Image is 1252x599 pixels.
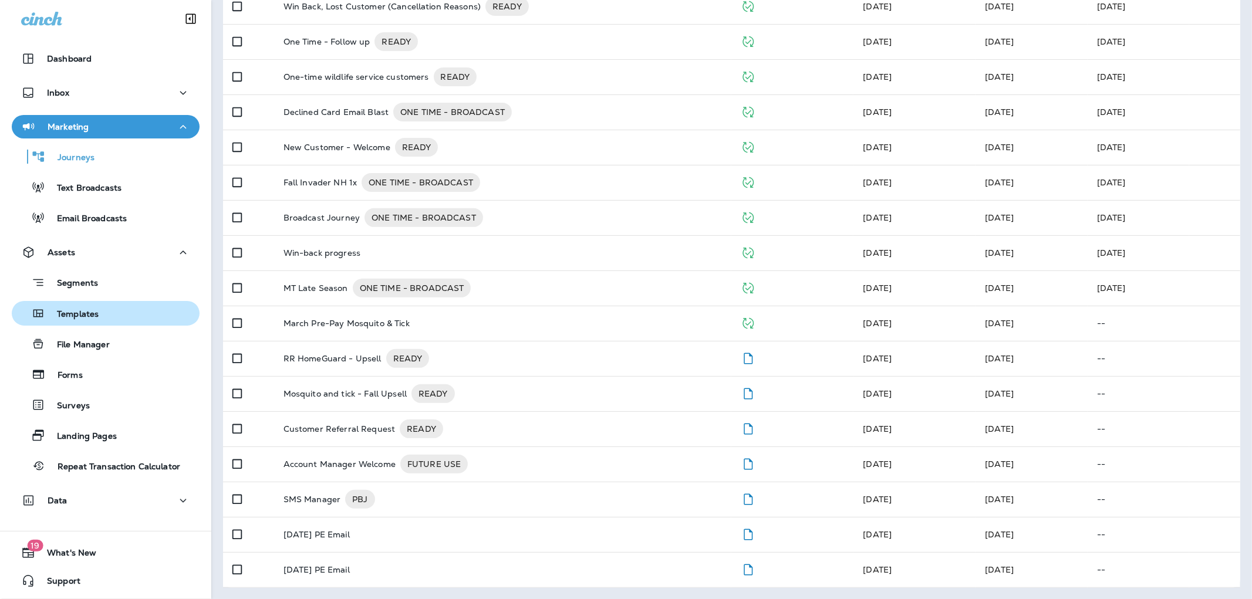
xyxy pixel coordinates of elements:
span: What's New [35,548,96,562]
span: ONE TIME - BROADCAST [362,177,480,188]
p: [DATE] PE Email [284,565,350,574]
p: -- [1097,530,1231,539]
span: READY [485,1,529,12]
p: Mosquito and tick - Fall Upsell [284,384,407,403]
p: Account Manager Welcome [284,455,396,473]
p: New Customer - Welcome [284,138,390,157]
p: Forms [46,370,83,381]
span: READY [434,71,477,83]
td: [DATE] [1088,270,1240,306]
p: Broadcast Journey [284,208,360,227]
button: Data [12,489,200,512]
p: [DATE] PE Email [284,530,350,539]
span: READY [411,388,455,400]
span: Draft [741,563,755,574]
button: Email Broadcasts [12,205,200,230]
p: -- [1097,354,1231,363]
p: March Pre-Pay Mosquito & Tick [284,319,410,328]
span: Published [741,141,755,151]
span: Courtney Carace [985,283,1014,293]
p: Repeat Transaction Calculator [46,462,180,473]
div: ONE TIME - BROADCAST [393,103,512,121]
p: -- [1097,459,1231,469]
p: Surveys [45,401,90,412]
td: [DATE] [1088,59,1240,94]
span: Published [741,35,755,46]
td: [DATE] [1088,200,1240,235]
span: Frank Carreno [863,36,892,47]
button: Dashboard [12,47,200,70]
span: Frank Carreno [985,142,1014,153]
span: Support [35,576,80,590]
p: Marketing [48,122,89,131]
button: Marketing [12,115,200,138]
p: File Manager [45,340,110,351]
button: Journeys [12,144,200,169]
p: Segments [45,278,98,290]
span: PBJ [345,493,374,505]
span: Patrick Nicholson [985,107,1014,117]
div: ONE TIME - BROADCAST [365,208,483,227]
div: READY [411,384,455,403]
span: Frank Carreno [863,388,892,399]
span: READY [374,36,418,48]
td: [DATE] [1088,165,1240,200]
span: Patrick Nicholson [863,107,892,117]
span: Frank Carreno [985,459,1014,469]
p: Data [48,496,68,505]
button: 19What's New [12,541,200,564]
span: READY [386,353,430,364]
p: -- [1097,389,1231,398]
td: [DATE] [1088,94,1240,130]
span: Courtney Carace [985,564,1014,575]
p: -- [1097,319,1231,328]
span: Frank Carreno [863,353,892,364]
span: Published [741,106,755,116]
div: READY [386,349,430,368]
span: READY [395,141,438,153]
button: Text Broadcasts [12,175,200,199]
p: Assets [48,248,75,257]
span: Published [741,211,755,222]
p: Customer Referral Request [284,419,396,438]
span: Frank Carreno [985,353,1014,364]
span: Frank Carreno [863,318,892,329]
span: Draft [741,493,755,503]
button: Support [12,569,200,593]
button: Forms [12,362,200,387]
span: Courtney Carace [863,459,892,469]
span: Frank Carreno [985,494,1014,505]
span: Frank Carreno [863,72,892,82]
p: -- [1097,495,1231,504]
span: Frank Carreno [863,424,892,434]
span: Draft [741,458,755,468]
span: Frank Carreno [985,212,1014,223]
span: Draft [741,422,755,433]
button: Templates [12,301,200,326]
span: Published [741,70,755,81]
button: Surveys [12,392,200,417]
div: ONE TIME - BROADCAST [362,173,480,192]
p: Declined Card Email Blast [284,103,389,121]
span: READY [400,423,443,435]
td: [DATE] [1088,130,1240,165]
p: Journeys [46,153,95,164]
span: 19 [27,540,43,551]
span: Frank Carreno [985,318,1014,329]
p: Inbox [47,88,69,97]
span: Frank Carreno [985,1,1014,12]
span: Published [741,317,755,327]
p: RR HomeGuard - Upsell [284,349,382,368]
button: Inbox [12,81,200,104]
p: Landing Pages [45,431,117,442]
button: Assets [12,241,200,264]
button: Segments [12,270,200,295]
span: Frank Carreno [985,248,1014,258]
span: Draft [741,387,755,398]
span: Courtney Carace [863,283,892,293]
p: -- [1097,565,1231,574]
div: PBJ [345,490,374,509]
button: File Manager [12,331,200,356]
div: FUTURE USE [400,455,468,473]
td: [DATE] [1088,235,1240,270]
